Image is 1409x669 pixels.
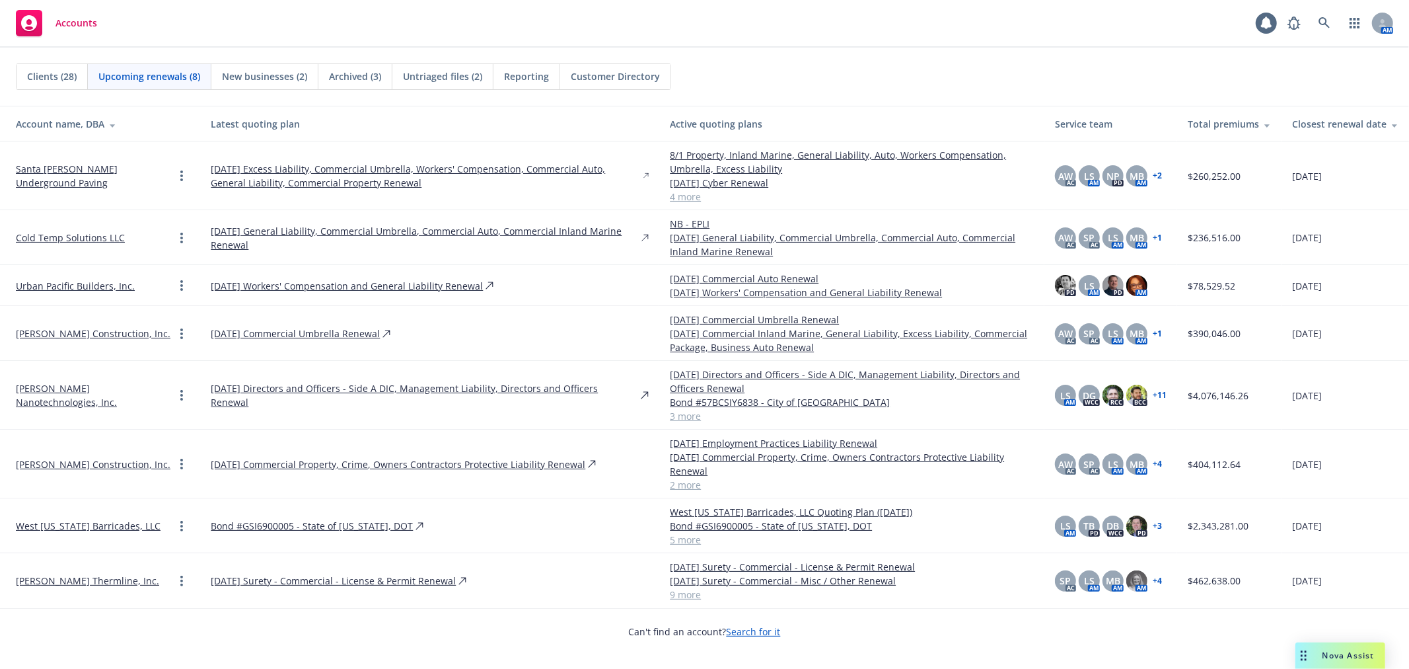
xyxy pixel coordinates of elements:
[670,395,1034,409] a: Bond #57BCSIY6838 - City of [GEOGRAPHIC_DATA]
[16,381,174,409] a: [PERSON_NAME] Nanotechnologies, Inc.
[670,478,1034,492] a: 2 more
[1292,279,1322,293] span: [DATE]
[1188,169,1241,183] span: $260,252.00
[1084,169,1095,183] span: LS
[670,217,1034,231] a: NB - EPLI
[1126,516,1147,537] img: photo
[1083,457,1095,471] span: SP
[27,69,77,83] span: Clients (28)
[1292,389,1322,403] span: [DATE]
[1188,117,1271,131] div: Total premiums
[670,286,1034,299] a: [DATE] Workers' Compensation and General Liability Renewal
[1108,457,1118,471] span: LS
[1292,169,1322,183] span: [DATE]
[1060,519,1071,533] span: LS
[629,625,781,639] span: Can't find an account?
[1083,519,1095,533] span: TB
[571,69,660,83] span: Customer Directory
[211,574,456,588] a: [DATE] Surety - Commercial - License & Permit Renewal
[1292,457,1322,471] span: [DATE]
[211,224,639,252] a: [DATE] General Liability, Commercial Umbrella, Commercial Auto, Commercial Inland Marine Renewal
[670,519,1034,533] a: Bond #GSI6900005 - State of [US_STATE], DOT
[16,327,170,340] a: [PERSON_NAME] Construction, Inc.
[174,168,190,184] a: Open options
[55,18,97,28] span: Accounts
[1188,519,1248,533] span: $2,343,281.00
[1083,389,1096,403] span: DG
[16,117,190,131] div: Account name, DBA
[670,368,1034,395] a: [DATE] Directors and Officers - Side A DIC, Management Liability, Directors and Officers Renewal
[1292,117,1398,131] div: Closest renewal date
[1322,650,1375,661] span: Nova Assist
[1102,385,1124,406] img: photo
[1292,327,1322,340] span: [DATE]
[1126,275,1147,296] img: photo
[174,518,190,534] a: Open options
[1281,10,1307,36] a: Report a Bug
[670,560,1034,574] a: [DATE] Surety - Commercial - License & Permit Renewal
[1311,10,1338,36] a: Search
[670,272,1034,286] a: [DATE] Commercial Auto Renewal
[211,117,649,131] div: Latest quoting plan
[1106,574,1120,588] span: MB
[670,574,1034,588] a: [DATE] Surety - Commercial - Misc / Other Renewal
[1058,327,1073,340] span: AW
[670,148,1034,176] a: 8/1 Property, Inland Marine, General Liability, Auto, Workers Compensation, Umbrella, Excess Liab...
[1295,643,1312,669] div: Drag to move
[16,519,161,533] a: West [US_STATE] Barricades, LLC
[1055,275,1076,296] img: photo
[1130,457,1144,471] span: MB
[1188,327,1241,340] span: $390,046.00
[1055,117,1167,131] div: Service team
[1188,457,1241,471] span: $404,112.64
[174,230,190,246] a: Open options
[1106,519,1119,533] span: DB
[1295,643,1385,669] button: Nova Assist
[16,162,174,190] a: Santa [PERSON_NAME] Underground Paving
[174,326,190,342] a: Open options
[670,409,1034,423] a: 3 more
[1060,389,1071,403] span: LS
[211,327,380,340] a: [DATE] Commercial Umbrella Renewal
[670,588,1034,602] a: 9 more
[1102,275,1124,296] img: photo
[1058,231,1073,245] span: AW
[1153,172,1162,180] a: + 2
[670,436,1034,450] a: [DATE] Employment Practices Liability Renewal
[727,625,781,638] a: Search for it
[1126,385,1147,406] img: photo
[211,279,483,293] a: [DATE] Workers' Compensation and General Liability Renewal
[403,69,482,83] span: Untriaged files (2)
[1188,389,1248,403] span: $4,076,146.26
[1106,169,1120,183] span: NP
[16,457,170,471] a: [PERSON_NAME] Construction, Inc.
[1153,577,1162,585] a: + 4
[174,387,190,403] a: Open options
[1188,231,1241,245] span: $236,516.00
[1084,574,1095,588] span: LS
[211,162,640,190] a: [DATE] Excess Liability, Commercial Umbrella, Workers' Compensation, Commercial Auto, General Lia...
[1130,327,1144,340] span: MB
[1108,231,1118,245] span: LS
[1126,571,1147,592] img: photo
[670,231,1034,258] a: [DATE] General Liability, Commercial Umbrella, Commercial Auto, Commercial Inland Marine Renewal
[16,279,135,293] a: Urban Pacific Builders, Inc.
[1058,169,1073,183] span: AW
[1292,231,1322,245] span: [DATE]
[1292,574,1322,588] span: [DATE]
[670,327,1034,354] a: [DATE] Commercial Inland Marine, General Liability, Excess Liability, Commercial Package, Busines...
[211,381,638,409] a: [DATE] Directors and Officers - Side A DIC, Management Liability, Directors and Officers Renewal
[670,176,1034,190] a: [DATE] Cyber Renewal
[211,457,585,471] a: [DATE] Commercial Property, Crime, Owners Contractors Protective Liability Renewal
[1130,231,1144,245] span: MB
[174,573,190,589] a: Open options
[1292,519,1322,533] span: [DATE]
[1188,279,1235,293] span: $78,529.52
[222,69,307,83] span: New businesses (2)
[1153,522,1162,530] a: + 3
[670,313,1034,327] a: [DATE] Commercial Umbrella Renewal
